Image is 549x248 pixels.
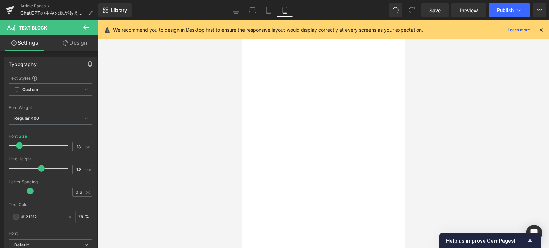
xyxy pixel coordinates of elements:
[9,179,92,184] div: Letter Spacing
[9,105,92,110] div: Font Weight
[98,3,132,17] a: New Library
[446,236,534,245] button: Show survey - Help us improve GemPages!
[533,3,546,17] button: More
[9,58,37,67] div: Typography
[228,3,244,17] a: Desktop
[9,231,92,236] div: Font
[50,35,100,51] a: Design
[429,7,441,14] span: Save
[85,167,91,172] span: em
[277,3,293,17] a: Mobile
[9,202,92,207] div: Text Color
[19,25,47,31] span: Text Block
[526,225,542,241] div: Open Intercom Messenger
[489,3,530,17] button: Publish
[21,213,65,221] input: Color
[85,190,91,194] span: px
[389,3,402,17] button: Undo
[9,134,27,139] div: Font Size
[14,116,39,121] b: Regular 400
[20,10,85,16] span: ChatGPTの生みの親があえて“手書きノート”を選ぶ理由
[9,75,92,81] div: Text Styles
[505,26,533,34] a: Learn more
[113,26,423,34] p: We recommend you to design in Desktop first to ensure the responsive layout would display correct...
[111,7,127,13] span: Library
[244,3,260,17] a: Laptop
[20,3,98,9] a: Article Pages
[76,211,92,223] div: %
[14,242,29,248] i: Default
[260,3,277,17] a: Tablet
[451,3,486,17] a: Preview
[460,7,478,14] span: Preview
[405,3,419,17] button: Redo
[85,145,91,149] span: px
[22,87,38,93] b: Custom
[9,157,92,161] div: Line Height
[497,7,514,13] span: Publish
[446,237,526,244] span: Help us improve GemPages!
